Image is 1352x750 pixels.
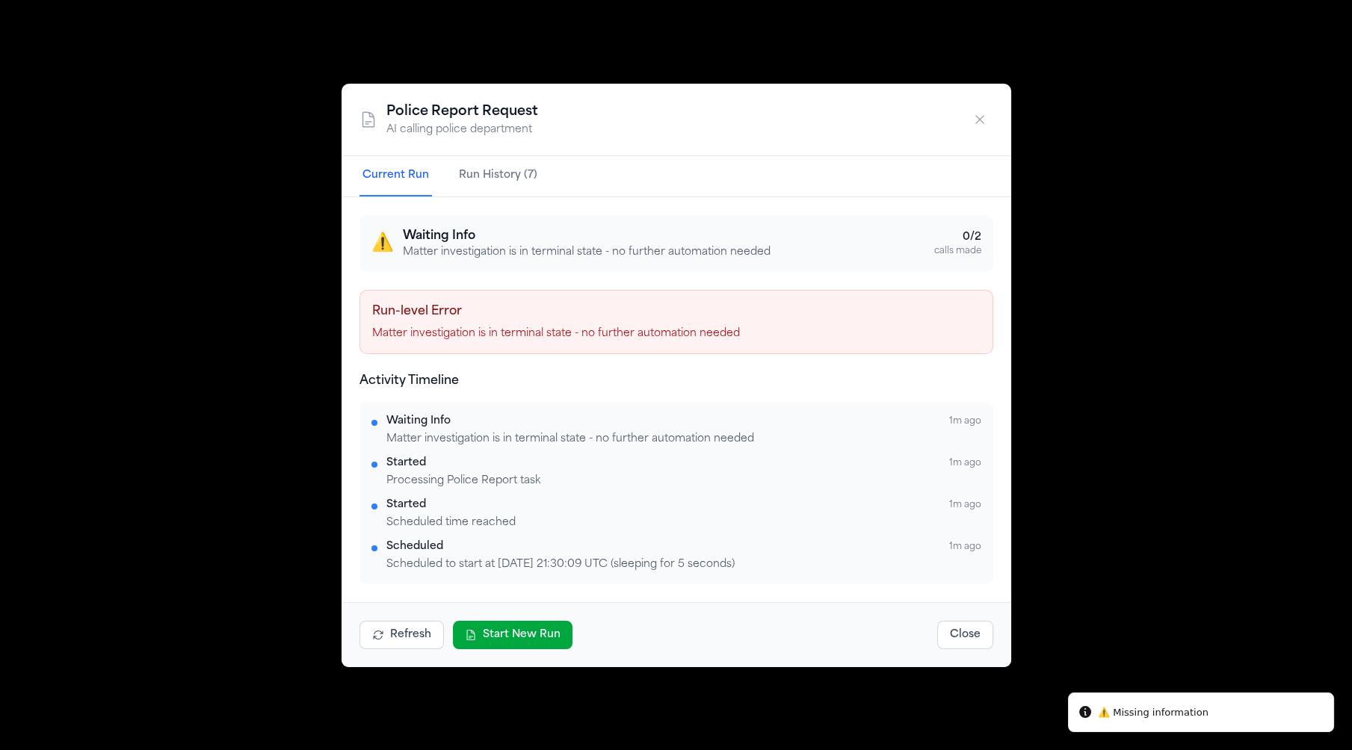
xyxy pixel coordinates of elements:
[359,156,432,196] button: Current Run
[934,245,981,257] div: calls made
[372,326,981,341] p: Matter investigation is in terminal state - no further automation needed
[934,230,981,245] div: 0 / 2
[949,415,981,427] span: 1m ago
[403,245,771,260] p: Matter investigation is in terminal state - no further automation needed
[386,456,426,471] div: Started
[386,539,443,554] div: Scheduled
[386,515,981,530] div: Scheduled time reached
[386,102,538,123] h2: Police Report Request
[949,457,981,469] span: 1m ago
[386,123,538,137] p: AI calling police department
[1098,705,1209,720] div: ⚠️ Missing information
[371,232,394,255] span: ⚠️
[386,414,451,429] div: Waiting Info
[949,541,981,553] span: 1m ago
[456,156,540,196] button: Run History (7)
[386,432,981,447] div: Matter investigation is in terminal state - no further automation needed
[359,372,993,390] h4: Activity Timeline
[386,557,981,572] div: Scheduled to start at [DATE] 21:30:09 UTC (sleeping for 5 seconds)
[403,227,771,245] h3: Waiting Info
[372,303,981,320] h4: Run-level Error
[359,621,444,649] button: Refresh
[453,621,572,649] button: Start New Run
[386,498,426,512] div: Started
[937,621,993,649] button: Close
[386,474,981,489] div: Processing Police Report task
[949,499,981,511] span: 1m ago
